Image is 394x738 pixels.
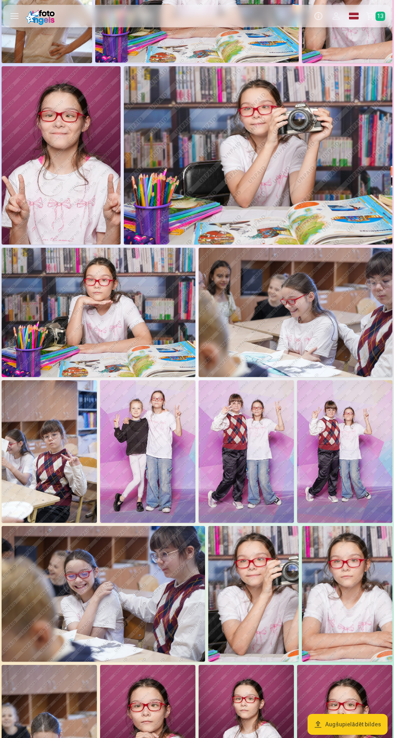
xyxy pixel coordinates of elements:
button: Augšupielādēt bildes [308,714,388,735]
a: Global [345,5,363,27]
img: /fa1 [26,7,57,25]
span: 13 [376,12,385,21]
a: Grozs13 [363,5,391,27]
button: Info [310,5,327,27]
button: Profils [327,5,345,27]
